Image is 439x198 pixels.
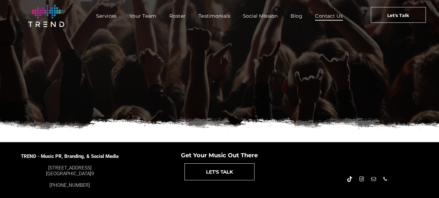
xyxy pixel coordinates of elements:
[382,176,389,184] a: phone
[237,11,284,21] a: Social Mission
[28,5,64,27] img: logo
[192,11,237,21] a: Testimonials
[46,165,92,176] a: [STREET_ADDRESS][GEOGRAPHIC_DATA]
[370,176,377,184] a: email
[123,11,163,21] a: Your Team
[163,11,192,21] a: Roster
[206,164,233,180] span: LET'S TALK
[46,165,92,176] font: [STREET_ADDRESS] [GEOGRAPHIC_DATA]
[387,7,409,23] span: Let's Talk
[49,182,90,188] a: [PHONE_NUMBER]
[181,152,258,159] span: Get Your Music Out There
[346,176,353,184] a: Tiktok
[358,176,365,184] a: instagram
[309,11,349,21] a: Contact Us
[371,7,426,23] a: Let's Talk
[284,11,309,21] a: Blog
[184,163,255,180] a: LET'S TALK
[21,153,119,159] span: TREND - Music PR, Branding, & Social Media
[90,11,123,21] a: Services
[21,165,119,176] div: 9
